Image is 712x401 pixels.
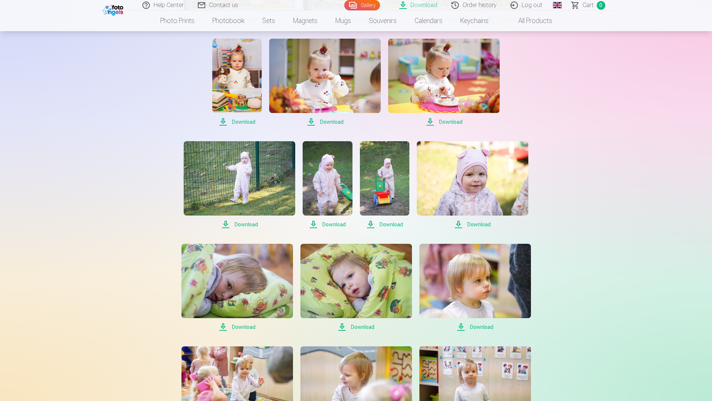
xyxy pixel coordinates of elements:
[184,141,295,229] a: Download
[212,117,262,126] span: Download
[406,10,451,31] a: Calendars
[419,323,531,332] span: Download
[326,10,360,31] a: Mugs
[417,220,528,229] span: Download
[203,10,253,31] a: Photobook
[284,10,326,31] a: Magnets
[303,220,352,229] span: Download
[360,10,406,31] a: Souvenirs
[181,244,293,332] a: Download
[303,141,352,229] a: Download
[597,1,605,10] span: 0
[583,1,594,10] span: Сart
[151,10,203,31] a: Photo prints
[417,141,528,229] a: Download
[269,117,381,126] span: Download
[388,39,500,126] a: Download
[497,10,561,31] a: All products
[300,244,412,332] a: Download
[451,10,497,31] a: Keychains
[253,10,284,31] a: Sets
[269,39,381,126] a: Download
[360,141,409,229] a: Download
[212,39,262,126] a: Download
[103,3,125,16] img: /fa2
[300,323,412,332] span: Download
[184,220,295,229] span: Download
[388,117,500,126] span: Download
[360,220,409,229] span: Download
[181,323,293,332] span: Download
[419,244,531,332] a: Download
